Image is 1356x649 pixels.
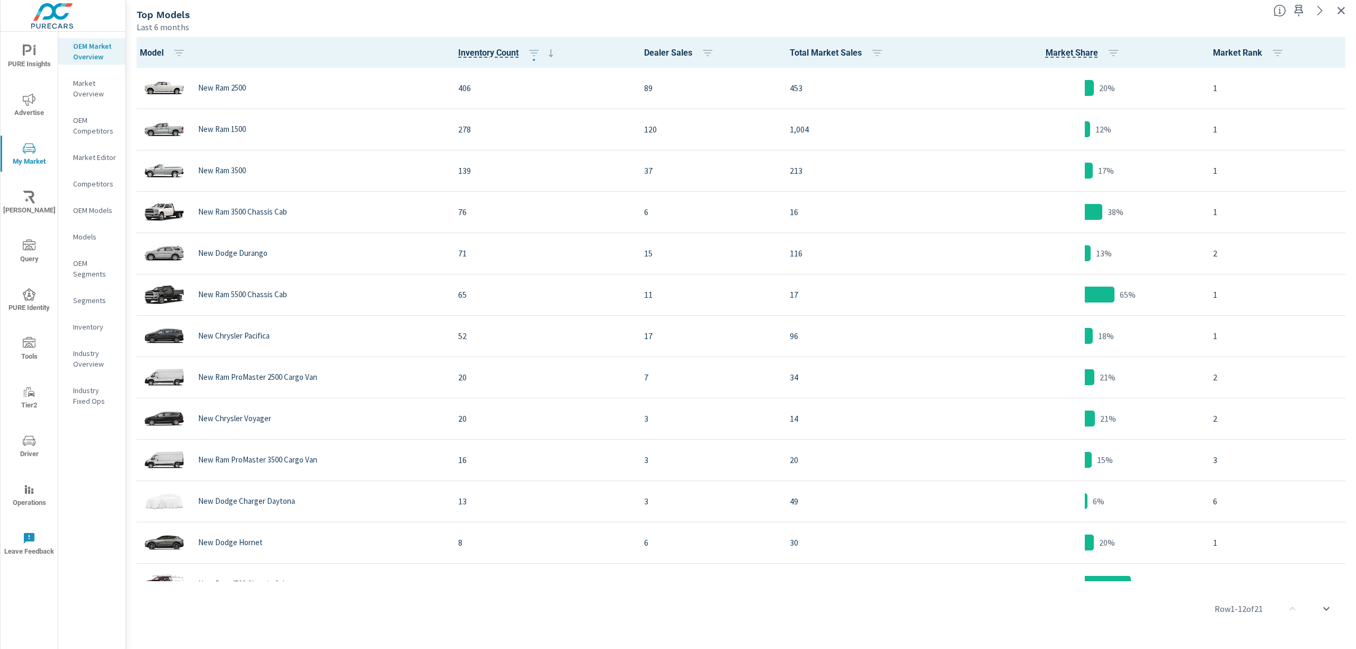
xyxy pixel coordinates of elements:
[644,536,773,549] p: 6
[790,82,957,94] p: 453
[73,232,117,242] p: Models
[790,206,957,218] p: 16
[458,47,557,59] span: Inventory Count
[198,207,287,217] p: New Ram 3500 Chassis Cab
[1097,454,1113,466] p: 15%
[790,123,957,136] p: 1,004
[1099,536,1115,549] p: 20%
[1314,596,1339,621] button: scroll to bottom
[58,292,126,308] div: Segments
[143,361,185,393] img: glamour
[458,330,627,342] p: 52
[198,496,295,506] p: New Dodge Charger Daytona
[1213,82,1344,94] p: 1
[458,371,627,384] p: 20
[458,206,627,218] p: 76
[73,78,117,99] p: Market Overview
[198,414,271,423] p: New Chrysler Voyager
[1273,4,1286,17] span: Find the biggest opportunities within your model lineup nationwide. [Source: Market registration ...
[1215,602,1263,615] p: Row 1 - 12 of 21
[1213,495,1344,508] p: 6
[4,45,55,70] span: PURE Insights
[143,72,185,104] img: glamour
[790,495,957,508] p: 49
[198,455,317,465] p: New Ram ProMaster 3500 Cargo Van
[1096,247,1112,260] p: 13%
[73,41,117,62] p: OEM Market Overview
[4,532,55,558] span: Leave Feedback
[644,47,718,59] span: Dealer Sales
[4,93,55,119] span: Advertise
[143,485,185,517] img: glamour
[73,179,117,189] p: Competitors
[1213,164,1344,177] p: 1
[790,371,957,384] p: 34
[73,205,117,216] p: OEM Models
[137,21,189,33] p: Last 6 months
[198,290,287,299] p: New Ram 5500 Chassis Cab
[1312,2,1328,19] a: See more details in report
[1098,330,1114,342] p: 18%
[73,295,117,306] p: Segments
[143,237,185,269] img: glamour
[790,288,957,301] p: 17
[458,536,627,549] p: 8
[644,412,773,425] p: 3
[73,152,117,163] p: Market Editor
[58,229,126,245] div: Models
[458,82,627,94] p: 406
[1108,206,1123,218] p: 38%
[790,247,957,260] p: 116
[1213,412,1344,425] p: 2
[644,454,773,466] p: 3
[73,258,117,279] p: OEM Segments
[458,123,627,136] p: 278
[790,47,888,59] span: Total Market Sales
[1213,454,1344,466] p: 3
[458,288,627,301] p: 65
[1213,123,1344,136] p: 1
[1213,371,1344,384] p: 2
[198,538,263,547] p: New Dodge Hornet
[58,383,126,409] div: Industry Fixed Ops
[198,166,246,175] p: New Ram 3500
[58,112,126,139] div: OEM Competitors
[644,330,773,342] p: 17
[644,371,773,384] p: 7
[1100,412,1116,425] p: 21%
[58,202,126,218] div: OEM Models
[1213,536,1344,549] p: 1
[790,454,957,466] p: 20
[143,527,185,558] img: glamour
[1099,82,1115,94] p: 20%
[143,155,185,186] img: glamour
[4,142,55,168] span: My Market
[140,47,190,59] span: Model
[73,322,117,332] p: Inventory
[143,403,185,434] img: glamour
[458,495,627,508] p: 13
[4,288,55,314] span: PURE Identity
[4,386,55,412] span: Tier2
[73,385,117,406] p: Industry Fixed Ops
[1213,330,1344,342] p: 1
[1046,47,1124,59] span: Market Share
[644,206,773,218] p: 6
[1046,47,1098,59] span: Model Sales / Total Market Sales. [Market = within dealer PMA (or 60 miles if no PMA is defined) ...
[58,319,126,335] div: Inventory
[1213,288,1344,301] p: 1
[4,191,55,217] span: [PERSON_NAME]
[58,75,126,102] div: Market Overview
[4,483,55,509] span: Operations
[1120,288,1136,301] p: 65%
[790,412,957,425] p: 14
[1095,123,1111,136] p: 12%
[58,345,126,372] div: Industry Overview
[1,32,58,568] div: nav menu
[143,320,185,352] img: glamour
[1098,164,1114,177] p: 17%
[143,196,185,228] img: glamour
[58,176,126,192] div: Competitors
[58,255,126,282] div: OEM Segments
[790,164,957,177] p: 213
